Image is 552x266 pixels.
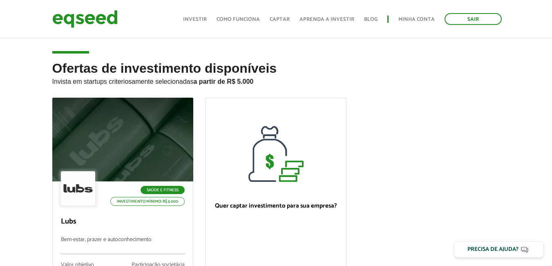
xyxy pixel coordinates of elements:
p: Investimento mínimo: R$ 5.000 [110,197,185,206]
p: Saúde e Fitness [141,186,185,194]
p: Bem-estar, prazer e autoconhecimento [61,237,185,254]
a: Captar [270,17,290,22]
img: EqSeed [52,8,118,30]
h2: Ofertas de investimento disponíveis [52,61,500,98]
a: Minha conta [398,17,435,22]
a: Como funciona [217,17,260,22]
a: Blog [364,17,378,22]
strong: a partir de R$ 5.000 [194,78,254,85]
p: Invista em startups criteriosamente selecionadas [52,76,500,85]
p: Quer captar investimento para sua empresa? [214,202,338,210]
a: Investir [183,17,207,22]
a: Sair [445,13,502,25]
a: Aprenda a investir [299,17,354,22]
p: Lubs [61,217,185,226]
